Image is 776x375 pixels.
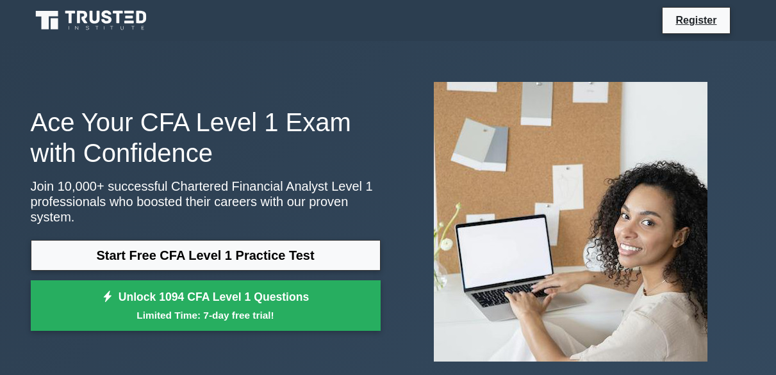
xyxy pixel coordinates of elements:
[31,280,381,331] a: Unlock 1094 CFA Level 1 QuestionsLimited Time: 7-day free trial!
[47,308,365,323] small: Limited Time: 7-day free trial!
[31,107,381,168] h1: Ace Your CFA Level 1 Exam with Confidence
[31,179,381,225] p: Join 10,000+ successful Chartered Financial Analyst Level 1 professionals who boosted their caree...
[668,12,724,28] a: Register
[31,240,381,271] a: Start Free CFA Level 1 Practice Test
